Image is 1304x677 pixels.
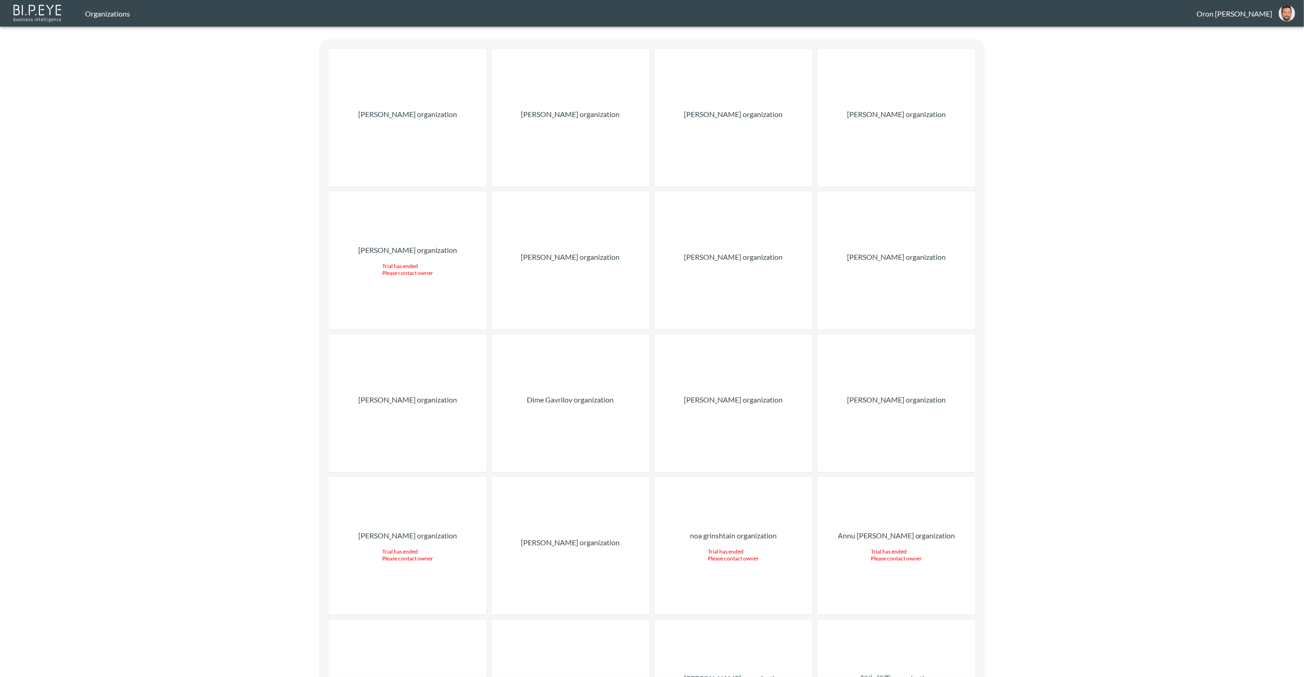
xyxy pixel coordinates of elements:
p: [PERSON_NAME] organization [847,109,946,120]
p: [PERSON_NAME] organization [847,252,946,263]
div: Trial has ended Please contact owner [871,548,922,562]
div: Oron [PERSON_NAME] [1197,9,1272,18]
p: Dime Gavrilov organization [527,394,614,405]
p: [PERSON_NAME] organization [684,109,783,120]
div: Organizations [85,9,1197,18]
p: [PERSON_NAME] organization [521,252,620,263]
p: [PERSON_NAME] organization [521,109,620,120]
p: [PERSON_NAME] organization [684,252,783,263]
p: [PERSON_NAME] organization [521,537,620,548]
img: f7df4f0b1e237398fe25aedd0497c453 [1279,5,1295,22]
p: [PERSON_NAME] organization [847,394,946,405]
div: Trial has ended Please contact owner [382,263,433,276]
p: Annu [PERSON_NAME] organization [838,530,955,541]
div: Trial has ended Please contact owner [382,548,433,562]
img: bipeye-logo [11,2,64,23]
button: oron@bipeye.com [1272,2,1302,24]
p: noa grinshtain organization [690,530,777,541]
p: [PERSON_NAME] organization [358,245,457,256]
p: [PERSON_NAME] organization [358,530,457,541]
p: [PERSON_NAME] organization [358,109,457,120]
p: [PERSON_NAME] organization [358,394,457,405]
div: Trial has ended Please contact owner [708,548,759,562]
p: [PERSON_NAME] organization [684,394,783,405]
